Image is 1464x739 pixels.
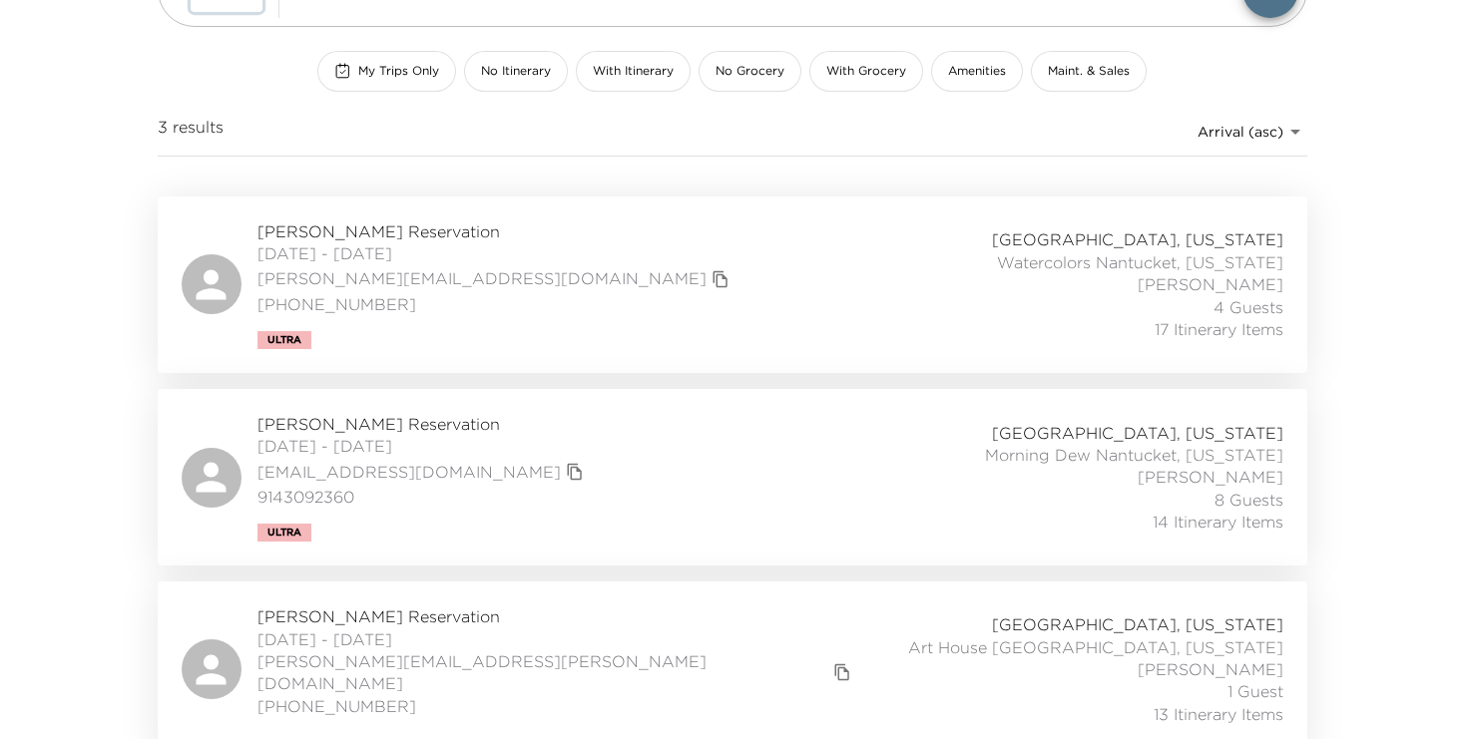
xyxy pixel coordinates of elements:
[828,658,856,686] button: copy primary member email
[257,293,734,315] span: [PHONE_NUMBER]
[948,63,1006,80] span: Amenities
[257,486,589,508] span: 9143092360
[464,51,568,92] button: No Itinerary
[1138,273,1283,295] span: [PERSON_NAME]
[158,116,224,148] span: 3 results
[908,636,1283,658] span: Art House [GEOGRAPHIC_DATA], [US_STATE]
[257,220,734,242] span: [PERSON_NAME] Reservation
[257,413,589,435] span: [PERSON_NAME] Reservation
[699,51,801,92] button: No Grocery
[1214,296,1283,318] span: 4 Guests
[1138,466,1283,488] span: [PERSON_NAME]
[257,628,857,650] span: [DATE] - [DATE]
[1198,123,1283,141] span: Arrival (asc)
[561,458,589,486] button: copy primary member email
[1048,63,1130,80] span: Maint. & Sales
[317,51,456,92] button: My Trips Only
[809,51,923,92] button: With Grocery
[1155,318,1283,340] span: 17 Itinerary Items
[576,51,691,92] button: With Itinerary
[481,63,551,80] span: No Itinerary
[992,228,1283,250] span: [GEOGRAPHIC_DATA], [US_STATE]
[1215,489,1283,511] span: 8 Guests
[358,63,439,80] span: My Trips Only
[257,435,589,457] span: [DATE] - [DATE]
[1153,511,1283,533] span: 14 Itinerary Items
[992,613,1283,635] span: [GEOGRAPHIC_DATA], [US_STATE]
[257,242,734,264] span: [DATE] - [DATE]
[257,650,829,695] a: [PERSON_NAME][EMAIL_ADDRESS][PERSON_NAME][DOMAIN_NAME]
[707,265,734,293] button: copy primary member email
[158,389,1307,565] a: [PERSON_NAME] Reservation[DATE] - [DATE][EMAIL_ADDRESS][DOMAIN_NAME]copy primary member email9143...
[985,444,1283,466] span: Morning Dew Nantucket, [US_STATE]
[1138,658,1283,680] span: [PERSON_NAME]
[1227,680,1283,702] span: 1 Guest
[257,695,857,717] span: [PHONE_NUMBER]
[992,422,1283,444] span: [GEOGRAPHIC_DATA], [US_STATE]
[158,196,1307,373] a: [PERSON_NAME] Reservation[DATE] - [DATE][PERSON_NAME][EMAIL_ADDRESS][DOMAIN_NAME]copy primary mem...
[593,63,674,80] span: With Itinerary
[931,51,1023,92] button: Amenities
[716,63,784,80] span: No Grocery
[826,63,906,80] span: With Grocery
[267,527,301,539] span: Ultra
[257,267,707,289] a: [PERSON_NAME][EMAIL_ADDRESS][DOMAIN_NAME]
[257,461,561,483] a: [EMAIL_ADDRESS][DOMAIN_NAME]
[257,605,857,627] span: [PERSON_NAME] Reservation
[997,251,1283,273] span: Watercolors Nantucket, [US_STATE]
[1154,703,1283,725] span: 13 Itinerary Items
[1031,51,1147,92] button: Maint. & Sales
[267,334,301,346] span: Ultra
